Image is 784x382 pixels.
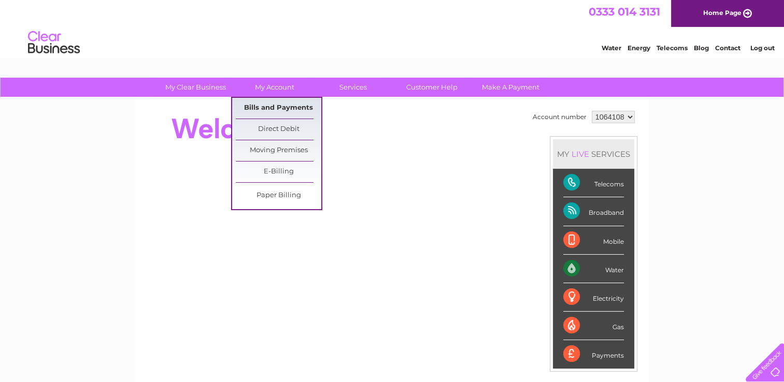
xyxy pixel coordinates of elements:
a: Water [602,44,621,52]
div: Broadband [563,197,624,226]
a: Paper Billing [236,185,321,206]
div: Gas [563,312,624,340]
div: Water [563,255,624,283]
div: MY SERVICES [553,139,634,169]
a: Energy [628,44,650,52]
a: Telecoms [657,44,688,52]
td: Account number [530,108,589,126]
div: Telecoms [563,169,624,197]
div: Payments [563,340,624,368]
a: Direct Debit [236,119,321,140]
img: logo.png [27,27,80,58]
a: 0333 014 3131 [589,5,660,18]
div: LIVE [569,149,591,159]
div: Clear Business is a trading name of Verastar Limited (registered in [GEOGRAPHIC_DATA] No. 3667643... [148,6,637,50]
a: Log out [750,44,774,52]
a: Customer Help [389,78,475,97]
a: Blog [694,44,709,52]
a: Services [310,78,396,97]
a: Moving Premises [236,140,321,161]
div: Mobile [563,226,624,255]
a: Contact [715,44,740,52]
a: My Clear Business [153,78,238,97]
a: Make A Payment [468,78,553,97]
a: My Account [232,78,317,97]
a: E-Billing [236,161,321,182]
a: Bills and Payments [236,98,321,119]
div: Electricity [563,283,624,312]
